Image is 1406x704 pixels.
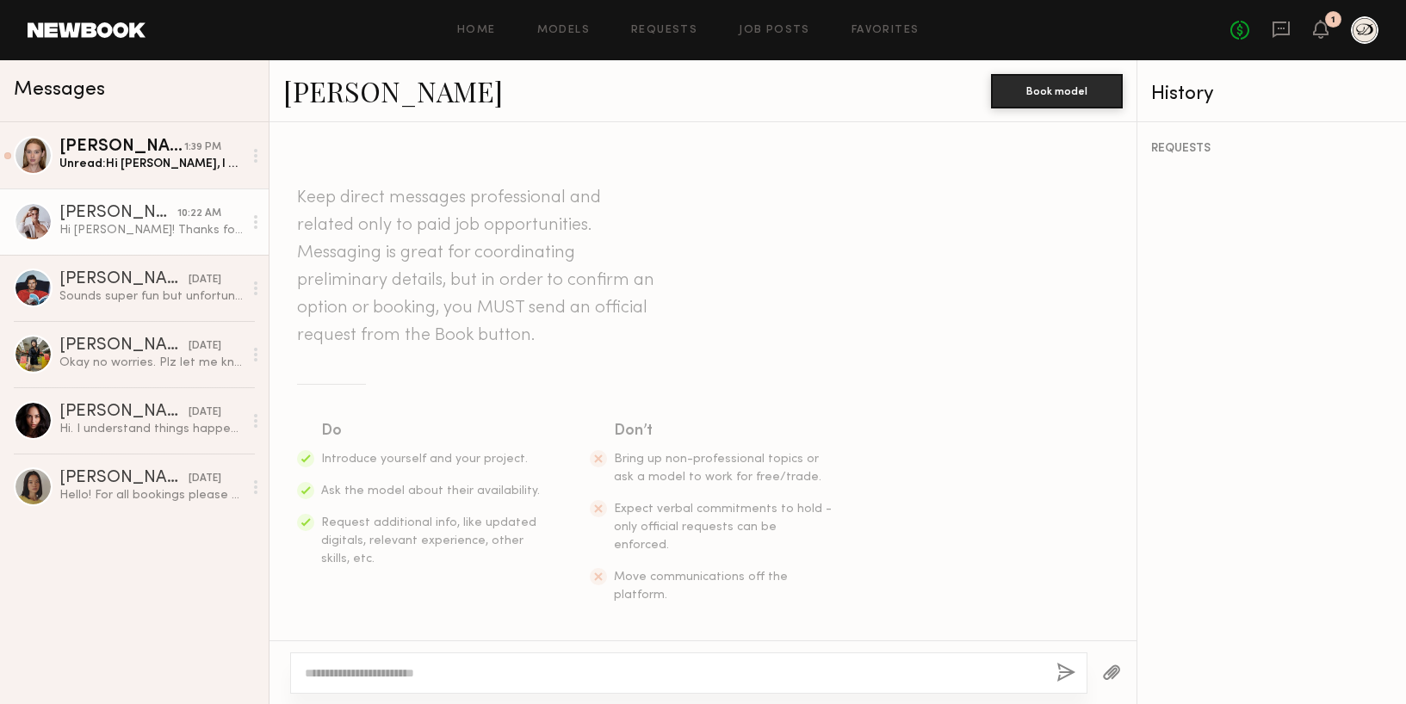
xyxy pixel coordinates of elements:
[189,272,221,288] div: [DATE]
[184,139,221,156] div: 1:39 PM
[321,485,540,497] span: Ask the model about their availability.
[59,222,243,238] div: Hi [PERSON_NAME]! Thanks for reaching out! 😊 If you’d be able to share the usage and term length ...
[59,355,243,371] div: Okay no worries. Plz let me know!
[739,25,810,36] a: Job Posts
[59,139,184,156] div: [PERSON_NAME]
[283,72,503,109] a: [PERSON_NAME]
[59,421,243,437] div: Hi. I understand things happen so it shouldn’t be a problem switching dates. I would like to conf...
[59,487,243,503] div: Hello! For all bookings please email my agent [PERSON_NAME][EMAIL_ADDRESS][PERSON_NAME][PERSON_NA...
[189,471,221,487] div: [DATE]
[321,517,536,565] span: Request additional info, like updated digitals, relevant experience, other skills, etc.
[457,25,496,36] a: Home
[14,80,105,100] span: Messages
[537,25,590,36] a: Models
[189,338,221,355] div: [DATE]
[59,205,177,222] div: [PERSON_NAME]
[321,454,528,465] span: Introduce yourself and your project.
[1331,15,1335,25] div: 1
[1151,84,1392,104] div: History
[59,404,189,421] div: [PERSON_NAME]
[614,571,788,601] span: Move communications off the platform.
[59,156,243,172] div: Unread: Hi [PERSON_NAME], I had a great weekend - I hope you did as well! I appreciate you reachi...
[991,83,1123,97] a: Book model
[614,419,834,443] div: Don’t
[852,25,920,36] a: Favorites
[59,337,189,355] div: [PERSON_NAME]
[59,271,189,288] div: [PERSON_NAME]
[614,454,821,483] span: Bring up non-professional topics or ask a model to work for free/trade.
[189,404,221,421] div: [DATE]
[59,288,243,305] div: Sounds super fun but unfortunately I’m already booked on [DATE] so can’t make that date work :(
[1151,143,1392,155] div: REQUESTS
[631,25,697,36] a: Requests
[614,503,832,551] span: Expect verbal commitments to hold - only official requests can be enforced.
[991,74,1123,108] button: Book model
[177,206,221,222] div: 10:22 AM
[297,184,659,349] header: Keep direct messages professional and related only to paid job opportunities. Messaging is great ...
[321,419,542,443] div: Do
[59,470,189,487] div: [PERSON_NAME]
